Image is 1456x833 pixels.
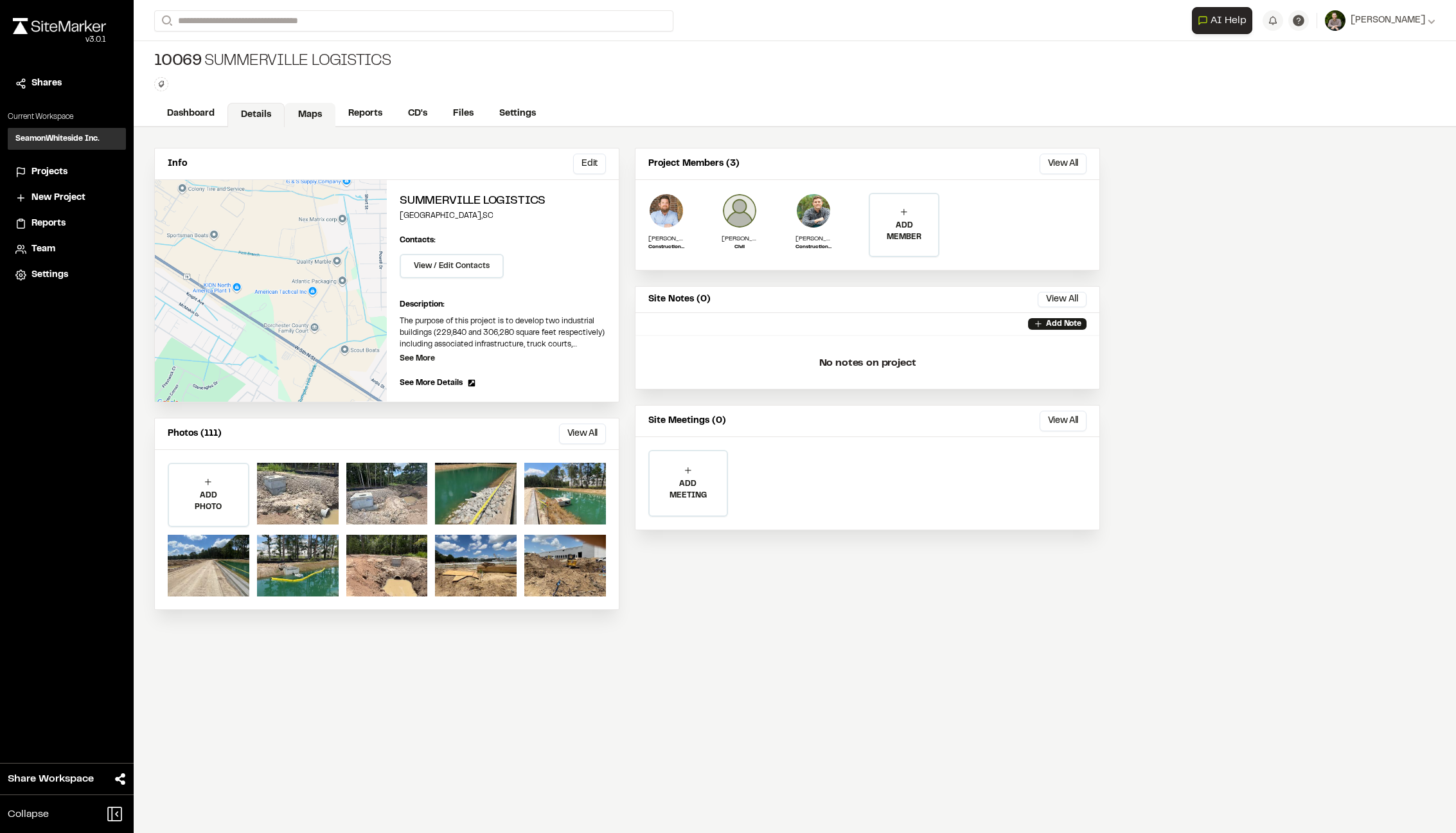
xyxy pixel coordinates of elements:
p: Add Note [1046,318,1081,330]
span: New Project [31,191,85,205]
button: View All [1040,411,1087,431]
span: Collapse [8,807,49,822]
p: Construction Admin Field Representative II [648,244,684,251]
p: [PERSON_NAME] [795,234,831,244]
span: 10069 [154,51,202,72]
p: Photos (111) [168,427,222,441]
a: Projects [15,165,118,179]
img: rebrand.png [13,18,106,34]
h3: SeamonWhiteside Inc. [15,133,100,145]
a: Reports [335,102,395,126]
span: See More Details [400,377,463,389]
span: Reports [31,217,66,231]
span: Share Workspace [8,771,94,787]
p: Description: [400,299,606,310]
p: Current Workspace [8,111,126,123]
h2: Summerville Logistics [400,193,606,210]
span: Settings [31,268,68,282]
a: Maps [285,103,335,127]
p: The purpose of this project is to develop two industrial buildings (229,840 and 306,280 square fe... [400,316,606,350]
a: Details [227,103,285,127]
button: View All [1038,292,1087,307]
p: [PERSON_NAME] [648,234,684,244]
div: Summerville Logistics [154,51,391,72]
button: Edit Tags [154,77,168,91]
img: Russell White [795,193,831,229]
span: Team [31,242,55,256]
p: No notes on project [646,343,1089,384]
p: Project Members (3) [648,157,740,171]
p: Info [168,157,187,171]
a: Reports [15,217,118,231]
a: Settings [15,268,118,282]
a: Settings [486,102,549,126]
button: View All [559,424,606,444]
a: Files [440,102,486,126]
p: Civil [722,244,758,251]
p: See More [400,353,435,364]
p: ADD PHOTO [169,490,248,513]
div: Oh geez...please don't... [13,34,106,46]
span: [PERSON_NAME] [1351,13,1425,28]
span: Shares [31,76,62,91]
button: View / Edit Contacts [400,254,504,278]
p: Site Meetings (0) [648,414,726,428]
button: [PERSON_NAME] [1325,10,1435,31]
button: Edit [573,154,606,174]
p: Contacts: [400,235,436,246]
span: AI Help [1211,13,1247,28]
button: Search [154,10,177,31]
img: Shawn Simons [648,193,684,229]
img: User [1325,10,1345,31]
p: Construction Admin Field Project Coordinator [795,244,831,251]
a: CD's [395,102,440,126]
p: ADD MEMBER [870,220,938,243]
a: Team [15,242,118,256]
a: Dashboard [154,102,227,126]
button: Open AI Assistant [1192,7,1252,34]
p: [GEOGRAPHIC_DATA] , SC [400,210,606,222]
a: New Project [15,191,118,205]
span: Projects [31,165,67,179]
p: Site Notes (0) [648,292,711,307]
a: Shares [15,76,118,91]
button: View All [1040,154,1087,174]
p: ADD MEETING [650,478,727,501]
img: Daniel Ethredge [722,193,758,229]
div: Open AI Assistant [1192,7,1257,34]
p: [PERSON_NAME] [722,234,758,244]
